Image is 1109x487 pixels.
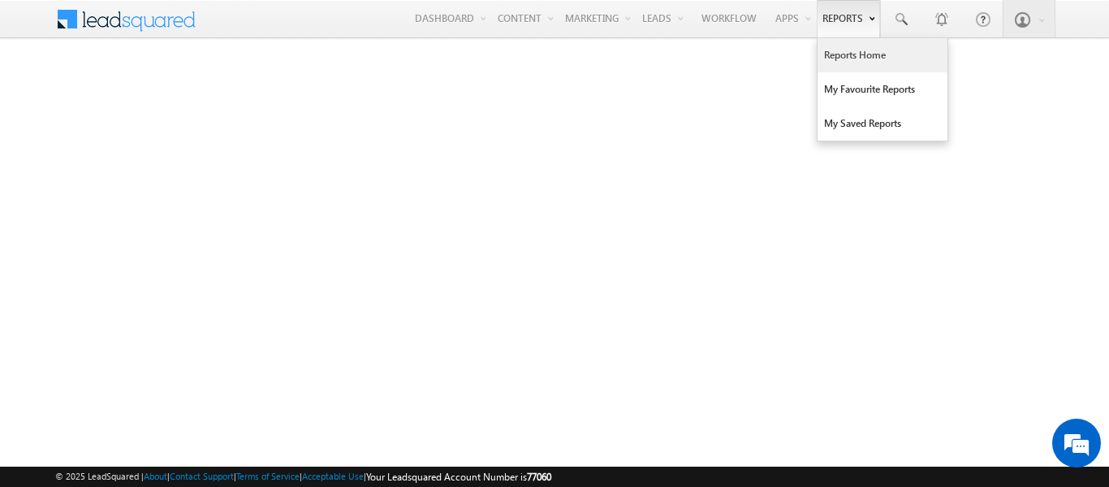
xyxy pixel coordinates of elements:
em: Start Chat [221,376,295,398]
a: My Favourite Reports [818,72,947,107]
div: Minimize live chat window [266,8,305,47]
span: 77060 [527,471,551,483]
a: Reports Home [818,38,947,72]
a: Contact Support [170,471,234,481]
a: Acceptable Use [302,471,364,481]
div: Chat with us now [84,85,273,107]
textarea: Type your message and hit 'Enter' [21,150,296,362]
a: About [144,471,167,481]
img: d_60004797649_company_0_60004797649 [28,85,68,107]
a: My Saved Reports [818,107,947,141]
span: © 2025 LeadSquared | | | | | [55,469,551,485]
a: Terms of Service [236,471,300,481]
span: Your Leadsquared Account Number is [366,471,551,483]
